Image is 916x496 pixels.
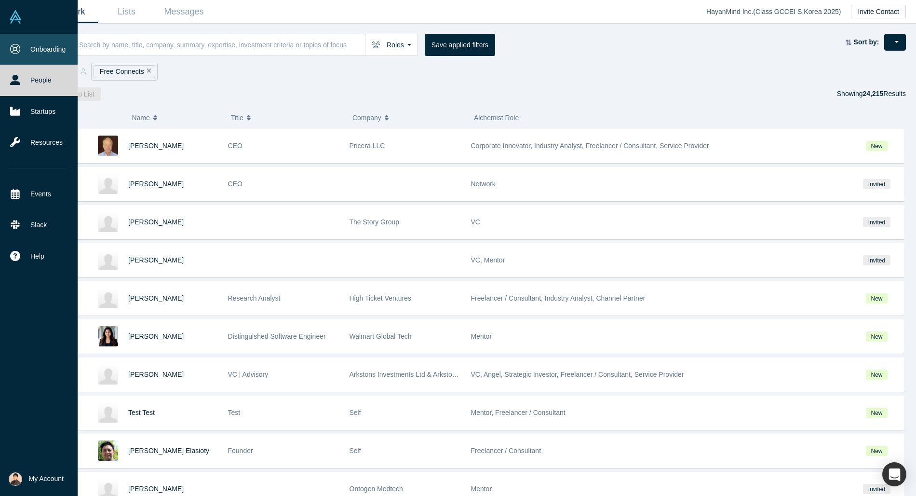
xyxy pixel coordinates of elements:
[98,326,118,346] img: Priyadarshini Balachandran's Profile Image
[471,371,684,378] span: VC, Angel, Strategic Investor, Freelancer / Consultant, Service Provider
[9,10,22,24] img: Alchemist Vault Logo
[128,180,184,188] a: [PERSON_NAME]
[98,250,118,270] img: Josh Valentine's Profile Image
[231,108,342,128] button: Title
[352,108,381,128] span: Company
[862,90,906,97] span: Results
[128,485,184,493] a: [PERSON_NAME]
[9,472,64,486] button: My Account
[132,108,221,128] button: Name
[706,7,851,17] div: HayanMind Inc. ( Class GCCEI S.Korea 2025 )
[471,447,541,455] span: Freelancer / Consultant
[132,108,149,128] span: Name
[78,33,365,56] input: Search by name, title, company, summary, expertise, investment criteria or topics of focus
[350,142,385,150] span: Pricera LLC
[863,179,890,189] span: Invited
[128,409,155,416] a: Test Test
[863,217,890,227] span: Invited
[471,256,505,264] span: VC, Mentor
[228,180,242,188] span: CEO
[228,409,241,416] span: Test
[128,371,184,378] a: [PERSON_NAME]
[98,136,118,156] img: Michael Hoffmann's Profile Image
[98,212,118,232] img: Brent Herd's Profile Image
[866,293,888,303] span: New
[228,294,281,302] span: Research Analyst
[94,65,155,78] div: Free Connects
[98,402,118,423] img: Test Test's Profile Image
[231,108,243,128] span: Title
[228,332,326,340] span: Distinguished Software Engineer
[365,34,418,56] button: Roles
[866,408,888,418] span: New
[128,447,209,455] a: [PERSON_NAME] Elasioty
[98,0,155,23] a: Lists
[471,409,566,416] span: Mentor, Freelancer / Consultant
[863,255,890,265] span: Invited
[866,370,888,380] span: New
[228,142,242,150] span: CEO
[350,332,412,340] span: Walmart Global Tech
[866,331,888,342] span: New
[98,364,118,385] img: Binesh Balan's Profile Image
[128,294,184,302] a: [PERSON_NAME]
[9,472,22,486] img: Jay Oh's Account
[837,87,906,101] div: Showing
[350,409,361,416] span: Self
[471,485,492,493] span: Mentor
[474,114,519,122] span: Alchemist Role
[30,251,44,262] span: Help
[29,474,64,484] span: My Account
[425,34,495,56] button: Save applied filters
[350,447,361,455] span: Self
[98,288,118,308] img: Fahad Sana's Profile Image
[854,38,879,46] strong: Sort by:
[866,446,888,456] span: New
[471,294,646,302] span: Freelancer / Consultant, Industry Analyst, Channel Partner
[471,142,709,150] span: Corporate Innovator, Industry Analyst, Freelancer / Consultant, Service Provider
[863,484,890,494] span: Invited
[352,108,464,128] button: Company
[155,0,213,23] a: Messages
[471,332,492,340] span: Mentor
[471,180,496,188] span: Network
[56,87,101,101] button: Add to List
[98,441,118,461] img: Basem Elasioty's Profile Image
[866,141,888,151] span: New
[128,332,184,340] a: [PERSON_NAME]
[350,485,403,493] span: Ontogen Medtech
[350,218,400,226] span: The Story Group
[128,142,184,150] a: [PERSON_NAME]
[98,174,118,194] img: Yevgeniy Makhmutov's Profile Image
[228,371,269,378] span: VC | Advisory
[228,447,253,455] span: Founder
[128,218,184,226] a: [PERSON_NAME]
[128,256,184,264] a: [PERSON_NAME]
[350,371,494,378] span: Arkstons Investments Ltd & Arkstons Capital Ltd
[851,5,906,18] button: Invite Contact
[144,66,151,77] button: Remove Filter
[350,294,411,302] span: High Ticket Ventures
[471,218,480,226] span: VC
[862,90,883,97] strong: 24,215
